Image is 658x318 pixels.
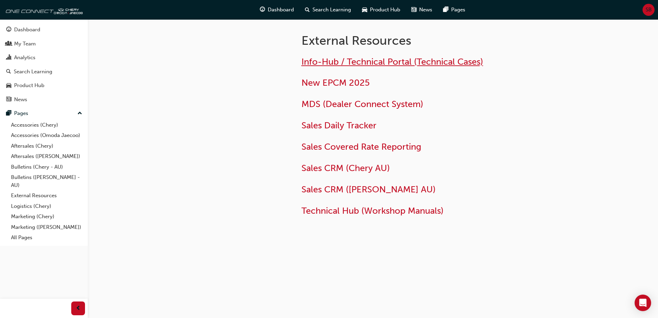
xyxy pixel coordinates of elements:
div: Search Learning [14,68,52,76]
button: DashboardMy TeamAnalyticsSearch LearningProduct HubNews [3,22,85,107]
a: Accessories (Chery) [8,120,85,130]
a: External Resources [8,190,85,201]
a: All Pages [8,232,85,243]
a: Marketing (Chery) [8,211,85,222]
button: Pages [3,107,85,120]
a: Sales CRM (Chery AU) [301,163,390,173]
span: pages-icon [443,6,448,14]
a: Aftersales ([PERSON_NAME]) [8,151,85,162]
span: pages-icon [6,110,11,117]
a: pages-iconPages [438,3,471,17]
a: search-iconSearch Learning [299,3,357,17]
div: News [14,96,27,104]
span: people-icon [6,41,11,47]
span: SB [646,6,652,14]
a: news-iconNews [406,3,438,17]
a: News [3,93,85,106]
button: SB [643,4,655,16]
span: search-icon [305,6,310,14]
span: guage-icon [6,27,11,33]
a: Info-Hub / Technical Portal (Technical Cases) [301,56,483,67]
div: My Team [14,40,36,48]
span: search-icon [6,69,11,75]
span: Search Learning [312,6,351,14]
a: Sales Covered Rate Reporting [301,141,421,152]
a: Technical Hub (Workshop Manuals) [301,205,444,216]
a: car-iconProduct Hub [357,3,406,17]
a: guage-iconDashboard [254,3,299,17]
span: prev-icon [76,304,81,313]
a: My Team [3,38,85,50]
div: Product Hub [14,82,44,89]
a: Bulletins (Chery - AU) [8,162,85,172]
a: Logistics (Chery) [8,201,85,212]
span: Dashboard [268,6,294,14]
a: Bulletins ([PERSON_NAME] - AU) [8,172,85,190]
span: car-icon [362,6,367,14]
a: Product Hub [3,79,85,92]
div: Dashboard [14,26,40,34]
span: car-icon [6,83,11,89]
span: news-icon [411,6,416,14]
a: New EPCM 2025 [301,77,370,88]
span: guage-icon [260,6,265,14]
a: MDS (Dealer Connect System) [301,99,423,109]
a: Sales CRM ([PERSON_NAME] AU) [301,184,436,195]
span: News [419,6,432,14]
img: oneconnect [3,3,83,17]
a: Sales Daily Tracker [301,120,376,131]
div: Analytics [14,54,35,62]
span: Product Hub [370,6,400,14]
span: Pages [451,6,465,14]
h1: External Resources [301,33,527,48]
div: Pages [14,109,28,117]
span: news-icon [6,97,11,103]
span: chart-icon [6,55,11,61]
a: Marketing ([PERSON_NAME]) [8,222,85,233]
a: Dashboard [3,23,85,36]
a: Accessories (Omoda Jaecoo) [8,130,85,141]
span: up-icon [77,109,82,118]
div: Open Intercom Messenger [635,295,651,311]
a: Search Learning [3,65,85,78]
a: Aftersales (Chery) [8,141,85,151]
a: Analytics [3,51,85,64]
